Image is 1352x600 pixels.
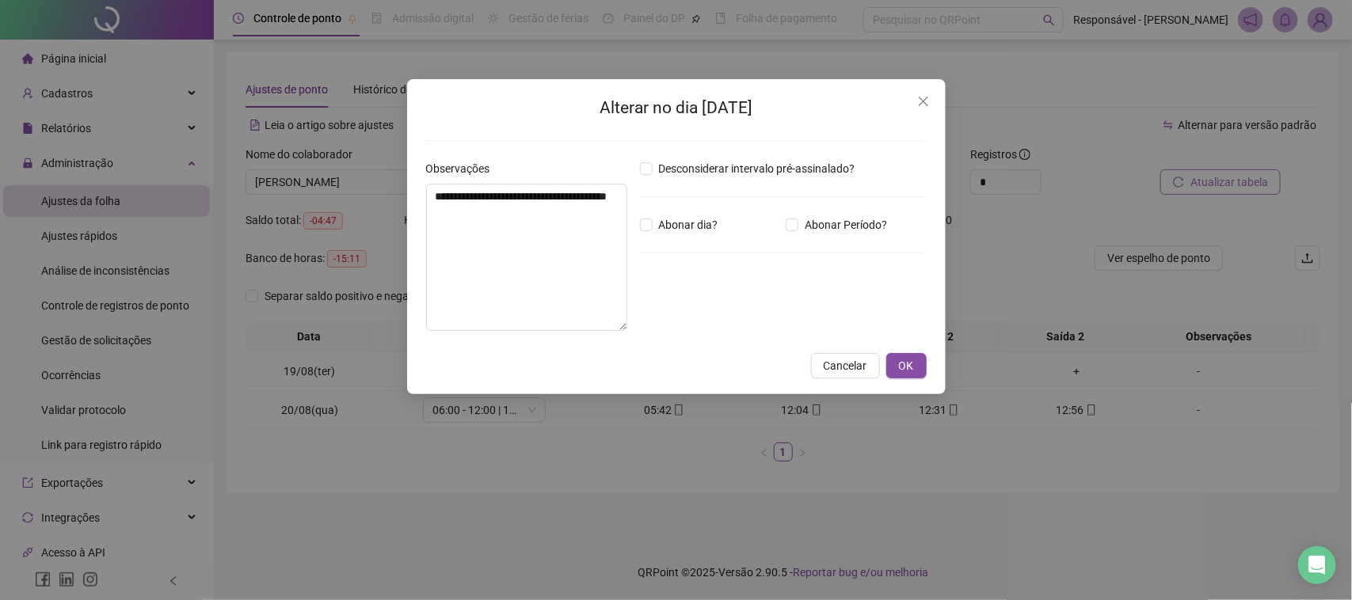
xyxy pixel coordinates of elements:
[653,160,862,177] span: Desconsiderar intervalo pré-assinalado?
[886,353,927,378] button: OK
[426,160,501,177] label: Observações
[911,89,936,114] button: Close
[917,95,930,108] span: close
[824,357,867,374] span: Cancelar
[653,216,725,234] span: Abonar dia?
[426,95,927,121] h2: Alterar no dia [DATE]
[811,353,880,378] button: Cancelar
[798,216,893,234] span: Abonar Período?
[899,357,914,374] span: OK
[1298,546,1336,584] div: Open Intercom Messenger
